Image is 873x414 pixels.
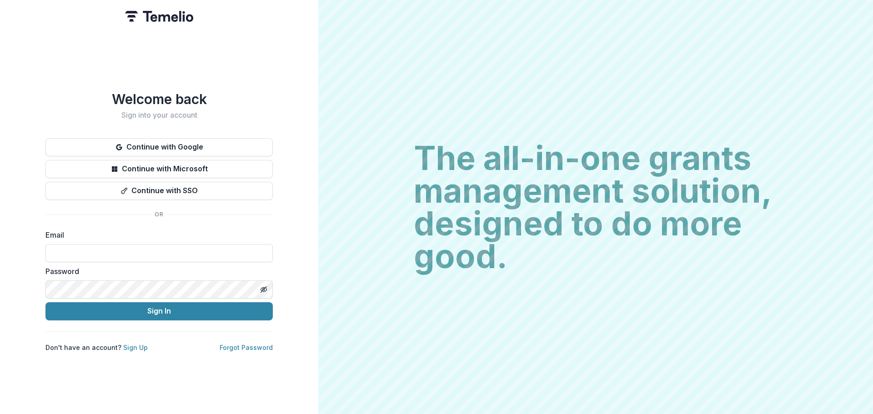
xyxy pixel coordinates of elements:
h1: Welcome back [45,91,273,107]
button: Toggle password visibility [256,282,271,297]
button: Continue with Google [45,138,273,156]
a: Sign Up [123,344,148,351]
p: Don't have an account? [45,343,148,352]
a: Forgot Password [220,344,273,351]
img: Temelio [125,11,193,22]
button: Sign In [45,302,273,320]
h2: Sign into your account [45,111,273,120]
label: Password [45,266,267,277]
label: Email [45,229,267,240]
button: Continue with Microsoft [45,160,273,178]
button: Continue with SSO [45,182,273,200]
